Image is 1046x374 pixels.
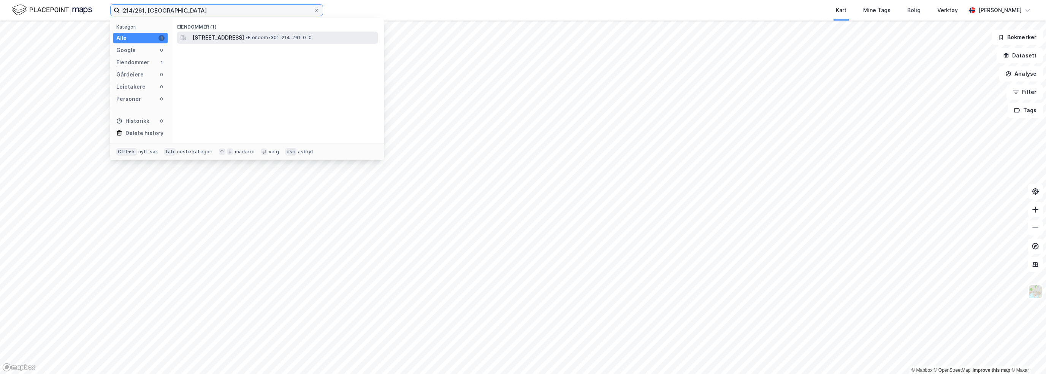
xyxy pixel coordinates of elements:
a: Improve this map [973,368,1010,373]
div: Kart [836,6,846,15]
div: Verktøy [937,6,958,15]
button: Filter [1006,84,1043,100]
button: Tags [1008,103,1043,118]
span: Eiendom • 301-214-261-0-0 [246,35,312,41]
div: 1 [158,59,165,65]
div: velg [269,149,279,155]
img: logo.f888ab2527a4732fd821a326f86c7f29.svg [12,3,92,17]
div: Delete history [125,129,163,138]
div: Personer [116,94,141,103]
div: 0 [158,47,165,53]
div: 0 [158,84,165,90]
span: • [246,35,248,40]
div: 0 [158,118,165,124]
span: [STREET_ADDRESS] [192,33,244,42]
div: Eiendommer (1) [171,18,384,32]
button: Analyse [999,66,1043,81]
div: Alle [116,33,127,43]
div: Google [116,46,136,55]
a: Mapbox [911,368,932,373]
div: Bolig [907,6,921,15]
div: 0 [158,96,165,102]
div: 0 [158,72,165,78]
div: Gårdeiere [116,70,144,79]
div: Mine Tags [863,6,891,15]
a: Mapbox homepage [2,363,36,372]
div: Eiendommer [116,58,149,67]
iframe: Chat Widget [1008,337,1046,374]
div: Historikk [116,116,149,126]
div: esc [285,148,297,156]
button: Datasett [997,48,1043,63]
div: neste kategori [177,149,213,155]
div: Kontrollprogram for chat [1008,337,1046,374]
div: nytt søk [138,149,158,155]
button: Bokmerker [992,30,1043,45]
div: markere [235,149,255,155]
div: 1 [158,35,165,41]
img: Z [1028,285,1043,299]
div: Ctrl + k [116,148,137,156]
div: tab [164,148,176,156]
div: [PERSON_NAME] [978,6,1022,15]
div: Leietakere [116,82,146,91]
input: Søk på adresse, matrikkel, gårdeiere, leietakere eller personer [120,5,314,16]
div: avbryt [298,149,314,155]
div: Kategori [116,24,168,30]
a: OpenStreetMap [934,368,971,373]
